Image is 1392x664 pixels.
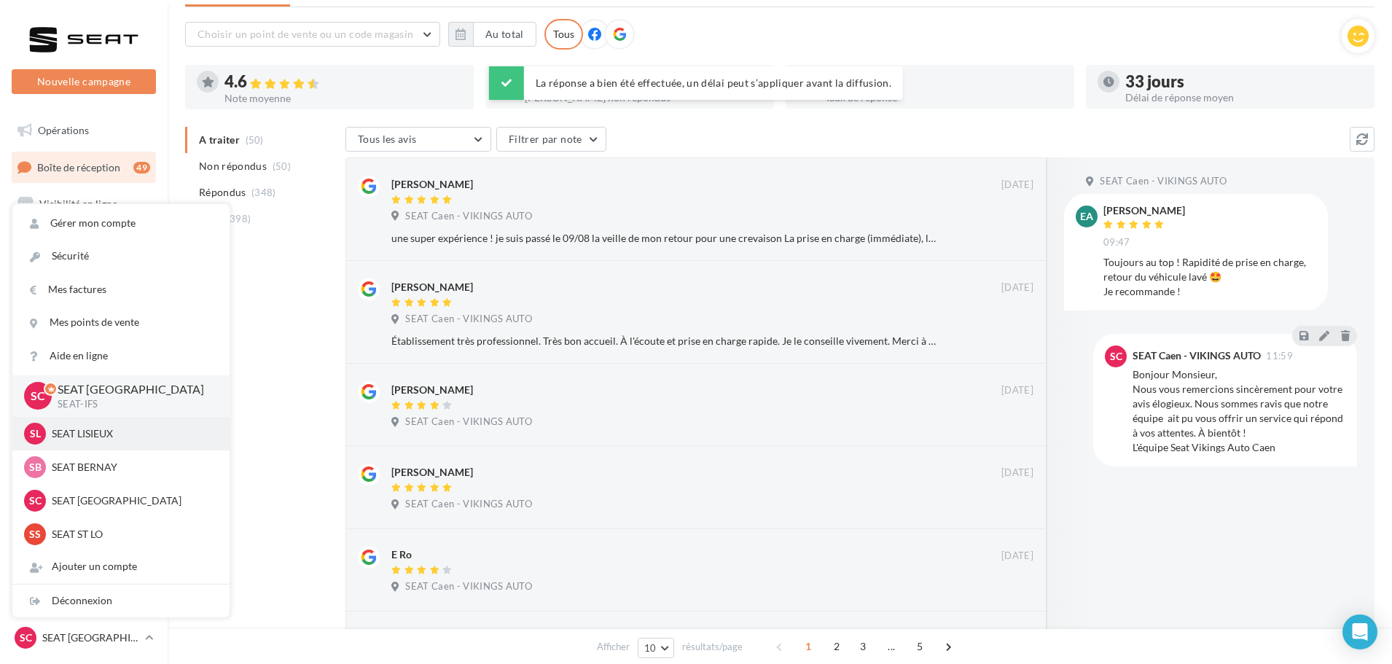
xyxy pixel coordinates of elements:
a: Contacts [9,262,159,292]
p: SEAT BERNAY [52,460,212,474]
span: [DATE] [1001,550,1033,563]
a: Campagnes [9,225,159,256]
p: SEAT [GEOGRAPHIC_DATA] [52,493,212,508]
span: Tous les avis [358,133,417,145]
span: [DATE] [1001,466,1033,480]
a: Calendrier [9,334,159,364]
span: SEAT Caen - VIKINGS AUTO [405,210,532,223]
div: Déconnexion [12,585,230,617]
button: Tous les avis [345,127,491,152]
button: Au total [473,22,536,47]
button: Choisir un point de vente ou un code magasin [185,22,440,47]
span: Choisir un point de vente ou un code magasin [198,28,413,40]
div: Bonjour Monsieur, Nous vous remercions sincèrement pour votre avis élogieux. Nous sommes ravis qu... [1133,367,1345,455]
button: Au total [448,22,536,47]
span: SEAT Caen - VIKINGS AUTO [405,498,532,511]
span: Non répondus [199,159,267,173]
div: une super expérience ! je suis passé le 09/08 la veille de mon retour pour une crevaison La prise... [391,231,939,246]
span: [DATE] [1001,281,1033,294]
span: (348) [251,187,276,198]
span: 10 [644,642,657,654]
div: Toujours au top ! Rapidité de prise en charge, retour du véhicule lavé 🤩 Je recommande ! [1103,255,1316,299]
span: SEAT Caen - VIKINGS AUTO [405,415,532,429]
button: Filtrer par note [496,127,606,152]
span: SS [29,527,41,542]
span: SEAT Caen - VIKINGS AUTO [1100,175,1227,188]
p: SEAT [GEOGRAPHIC_DATA] [58,381,206,398]
a: Mes points de vente [12,306,230,339]
div: [PERSON_NAME] [391,465,473,480]
a: Aide en ligne [12,340,230,372]
button: 10 [638,638,675,658]
span: EA [1080,209,1093,224]
span: SC [20,630,32,645]
div: 88 % [825,74,1063,90]
span: SEAT Caen - VIKINGS AUTO [405,580,532,593]
span: 5 [908,635,931,658]
span: Opérations [38,124,89,136]
a: Campagnes DataOnDemand [9,418,159,461]
span: Afficher [597,640,630,654]
button: Nouvelle campagne [12,69,156,94]
span: SB [29,460,42,474]
span: 3 [851,635,875,658]
div: Open Intercom Messenger [1342,614,1377,649]
a: Visibilité en ligne [9,189,159,219]
span: [DATE] [1001,384,1033,397]
span: SL [30,426,41,441]
div: Note moyenne [224,93,462,103]
div: 49 [133,162,150,173]
span: (398) [227,213,251,224]
span: ... [880,635,903,658]
span: Visibilité en ligne [39,198,117,210]
a: Sécurité [12,240,230,273]
div: [PERSON_NAME] [1103,206,1185,216]
span: Répondus [199,185,246,200]
span: Boîte de réception [37,160,120,173]
span: SC [29,493,42,508]
div: Délai de réponse moyen [1125,93,1363,103]
p: SEAT ST LO [52,527,212,542]
a: SC SEAT [GEOGRAPHIC_DATA] [12,624,156,652]
p: SEAT LISIEUX [52,426,212,441]
div: Ajouter un compte [12,550,230,583]
span: [DATE] [1001,179,1033,192]
span: SC [1110,349,1122,364]
span: 11:59 [1266,351,1293,361]
a: Boîte de réception49 [9,152,159,183]
span: résultats/page [682,640,743,654]
a: Gérer mon compte [12,207,230,240]
p: SEAT-IFS [58,398,206,411]
a: PLV et print personnalisable [9,370,159,413]
div: La réponse a bien été effectuée, un délai peut s’appliquer avant la diffusion. [489,66,903,100]
div: [PERSON_NAME] [391,177,473,192]
a: Mes factures [12,273,230,306]
span: 09:47 [1103,236,1130,249]
span: 2 [825,635,848,658]
div: [PERSON_NAME] [391,383,473,397]
span: 1 [797,635,820,658]
div: SEAT Caen - VIKINGS AUTO [1133,351,1261,361]
div: Tous [544,19,583,50]
div: Taux de réponse [825,93,1063,103]
p: SEAT [GEOGRAPHIC_DATA] [42,630,139,645]
span: (50) [273,160,291,172]
span: SC [31,388,45,405]
a: Médiathèque [9,297,159,328]
a: Opérations [9,115,159,146]
span: SEAT Caen - VIKINGS AUTO [405,313,532,326]
div: Établissement très professionnel. Très bon accueil. À l'écoute et prise en charge rapide. Je le c... [391,334,939,348]
div: 33 jours [1125,74,1363,90]
div: [PERSON_NAME] [391,280,473,294]
div: E Ro [391,547,412,562]
div: 4.6 [224,74,462,90]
